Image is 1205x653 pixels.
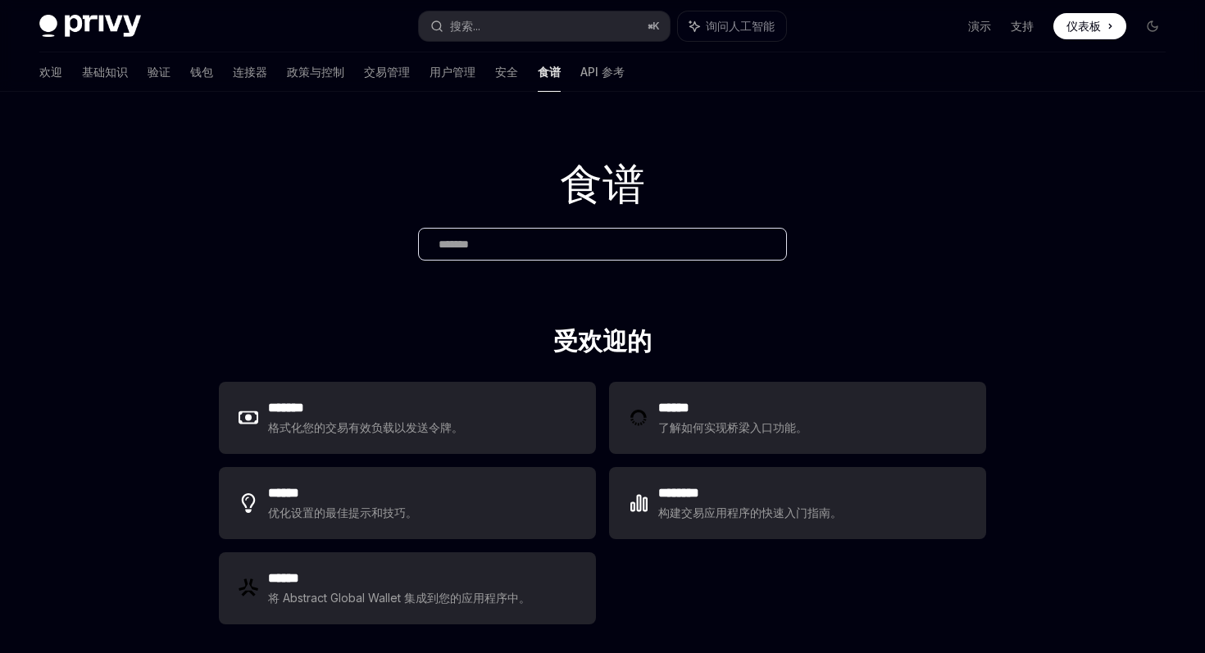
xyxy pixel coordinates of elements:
[82,52,128,92] a: 基础知识
[419,11,669,41] button: 搜索...⌘K
[364,52,410,92] a: 交易管理
[648,20,653,32] font: ⌘
[430,65,475,79] font: 用户管理
[678,11,786,41] button: 询问人工智能
[82,65,128,79] font: 基础知识
[364,65,410,79] font: 交易管理
[580,65,625,79] font: API 参考
[968,19,991,33] font: 演示
[430,52,475,92] a: 用户管理
[560,158,645,210] font: 食谱
[233,52,267,92] a: 连接器
[287,52,344,92] a: 政策与控制
[658,506,842,519] font: 构建交易应用程序的快速入门指南。
[450,19,480,33] font: 搜索...
[495,65,518,79] font: 安全
[219,552,596,624] a: **** *将 Abstract Global Wallet 集成到您的应用程序中。
[653,20,660,32] font: K
[268,506,417,519] font: 优化设置的最佳提示和技巧。
[553,326,652,356] font: 受欢迎的
[658,420,807,434] font: 了解如何实现桥梁入口功能。
[39,65,62,79] font: 欢迎
[1011,19,1034,33] font: 支持
[968,18,991,34] a: 演示
[538,52,561,92] a: 食谱
[268,420,463,434] font: 格式化您的交易有效负载以发送令牌。
[268,591,530,605] font: 将 Abstract Global Wallet 集成到您的应用程序中。
[580,52,625,92] a: API 参考
[39,15,141,38] img: 深色标志
[190,65,213,79] font: 钱包
[1011,18,1034,34] a: 支持
[233,65,267,79] font: 连接器
[538,65,561,79] font: 食谱
[706,19,775,33] font: 询问人工智能
[190,52,213,92] a: 钱包
[148,52,171,92] a: 验证
[148,65,171,79] font: 验证
[1053,13,1126,39] a: 仪表板
[495,52,518,92] a: 安全
[39,52,62,92] a: 欢迎
[1066,19,1101,33] font: 仪表板
[1139,13,1166,39] button: 切换暗模式
[287,65,344,79] font: 政策与控制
